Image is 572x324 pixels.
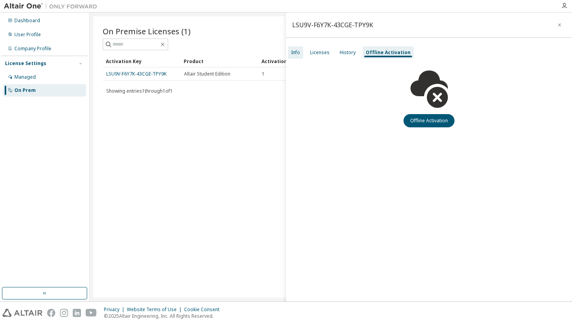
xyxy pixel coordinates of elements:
[104,306,127,313] div: Privacy
[60,309,68,317] img: instagram.svg
[14,46,51,52] div: Company Profile
[310,49,330,56] div: Licenses
[2,309,42,317] img: altair_logo.svg
[106,88,173,94] span: Showing entries 1 through 1 of 1
[14,32,41,38] div: User Profile
[104,313,224,319] p: © 2025 Altair Engineering, Inc. All Rights Reserved.
[5,60,46,67] div: License Settings
[4,2,101,10] img: Altair One
[262,71,265,77] span: 1
[14,87,36,93] div: On Prem
[106,70,167,77] a: LSU9V-F6Y7K-43CGE-TPY9K
[291,49,300,56] div: Info
[86,309,97,317] img: youtube.svg
[404,114,454,127] button: Offline Activation
[14,74,36,80] div: Managed
[127,306,184,313] div: Website Terms of Use
[103,26,191,37] span: On Premise Licenses (1)
[261,55,333,67] div: Activation Allowed
[47,309,55,317] img: facebook.svg
[340,49,356,56] div: History
[184,55,255,67] div: Product
[292,22,373,28] div: LSU9V-F6Y7K-43CGE-TPY9K
[106,55,177,67] div: Activation Key
[184,306,224,313] div: Cookie Consent
[366,49,411,56] div: Offline Activation
[73,309,81,317] img: linkedin.svg
[184,71,230,77] span: Altair Student Edition
[14,18,40,24] div: Dashboard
